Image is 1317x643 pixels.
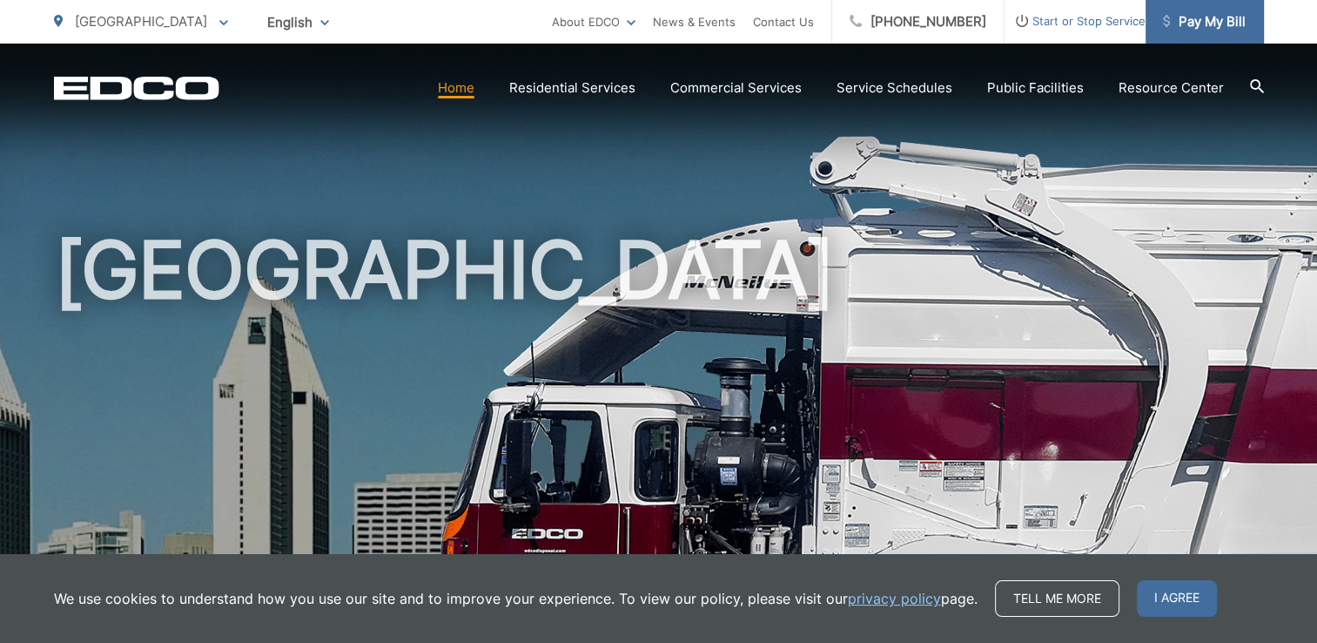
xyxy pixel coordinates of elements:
[753,11,814,32] a: Contact Us
[670,78,802,98] a: Commercial Services
[1119,78,1224,98] a: Resource Center
[54,588,978,609] p: We use cookies to understand how you use our site and to improve your experience. To view our pol...
[995,580,1119,617] a: Tell me more
[552,11,635,32] a: About EDCO
[509,78,635,98] a: Residential Services
[438,78,474,98] a: Home
[1137,580,1217,617] span: I agree
[75,13,207,30] span: [GEOGRAPHIC_DATA]
[837,78,952,98] a: Service Schedules
[987,78,1084,98] a: Public Facilities
[848,588,941,609] a: privacy policy
[254,7,342,37] span: English
[1163,11,1246,32] span: Pay My Bill
[653,11,736,32] a: News & Events
[54,76,219,100] a: EDCD logo. Return to the homepage.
